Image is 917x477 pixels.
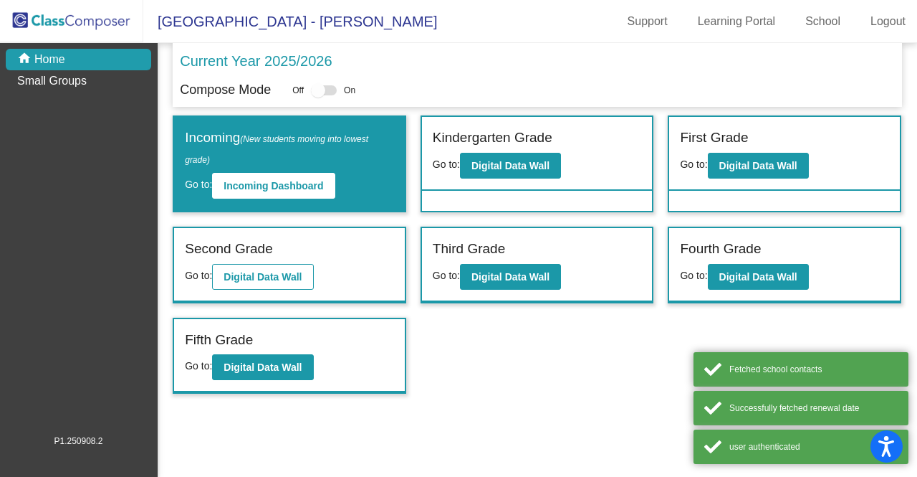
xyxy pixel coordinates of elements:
[344,84,355,97] span: On
[729,402,898,415] div: Successfully fetched renewal date
[471,271,549,283] b: Digital Data Wall
[729,363,898,376] div: Fetched school contacts
[680,270,707,281] span: Go to:
[433,239,505,260] label: Third Grade
[17,51,34,68] mat-icon: home
[859,10,917,33] a: Logout
[460,153,561,179] button: Digital Data Wall
[185,360,212,372] span: Go to:
[224,271,302,283] b: Digital Data Wall
[212,173,335,199] button: Incoming Dashboard
[708,264,809,290] button: Digital Data Wall
[185,179,212,190] span: Go to:
[719,271,797,283] b: Digital Data Wall
[185,239,273,260] label: Second Grade
[708,153,809,179] button: Digital Data Wall
[185,330,253,351] label: Fifth Grade
[292,84,304,97] span: Off
[729,440,898,453] div: user authenticated
[433,159,460,170] span: Go to:
[212,354,313,380] button: Digital Data Wall
[224,180,323,192] b: Incoming Dashboard
[616,10,679,33] a: Support
[185,128,394,169] label: Incoming
[680,128,748,148] label: First Grade
[686,10,787,33] a: Learning Portal
[185,270,212,281] span: Go to:
[180,50,332,72] p: Current Year 2025/2026
[719,160,797,171] b: Digital Data Wall
[680,159,707,170] span: Go to:
[680,239,761,260] label: Fourth Grade
[224,362,302,373] b: Digital Data Wall
[212,264,313,290] button: Digital Data Wall
[180,80,271,100] p: Compose Mode
[794,10,852,33] a: School
[185,134,368,165] span: (New students moving into lowest grade)
[17,72,87,90] p: Small Groups
[143,10,437,33] span: [GEOGRAPHIC_DATA] - [PERSON_NAME]
[433,270,460,281] span: Go to:
[34,51,65,68] p: Home
[471,160,549,171] b: Digital Data Wall
[433,128,552,148] label: Kindergarten Grade
[460,264,561,290] button: Digital Data Wall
